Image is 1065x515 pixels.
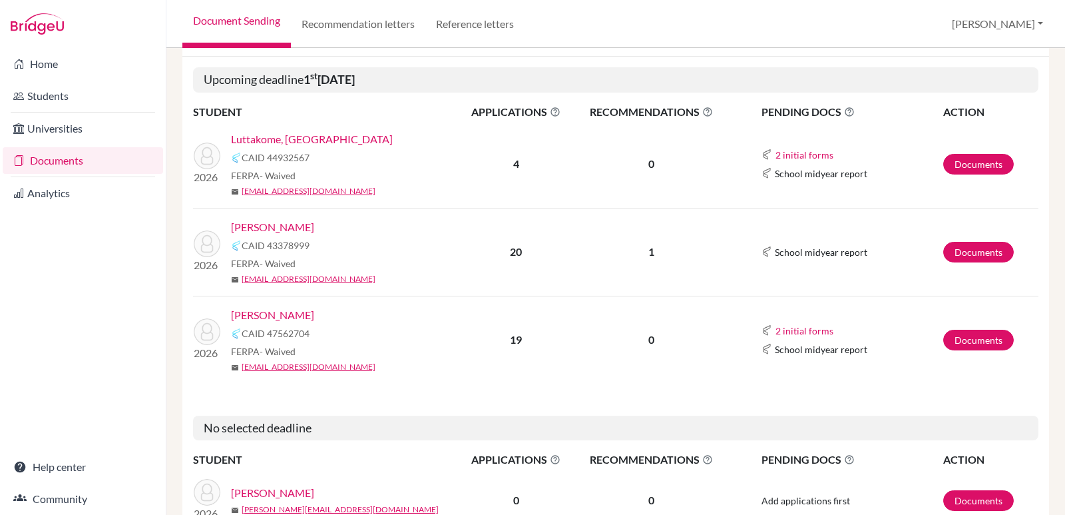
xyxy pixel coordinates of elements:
a: [PERSON_NAME] [231,485,314,501]
button: 2 initial forms [775,147,834,163]
p: 2026 [194,169,220,185]
p: 0 [574,332,729,348]
a: [EMAIL_ADDRESS][DOMAIN_NAME] [242,185,375,197]
span: PENDING DOCS [761,452,942,468]
p: 2026 [194,345,220,361]
p: 0 [574,492,729,508]
img: Common App logo [231,153,242,163]
a: [PERSON_NAME] [231,307,314,323]
span: School midyear report [775,167,867,181]
span: mail [231,188,239,196]
p: 2026 [194,257,220,273]
th: ACTION [943,451,1038,468]
span: APPLICATIONS [460,104,572,120]
img: Common App logo [761,344,772,354]
h5: No selected deadline [193,416,1038,441]
a: Documents [943,330,1014,350]
b: 19 [510,333,522,346]
a: Analytics [3,180,163,207]
th: STUDENT [193,103,459,121]
img: Common App logo [761,247,772,257]
a: Luttakome, [GEOGRAPHIC_DATA] [231,131,393,147]
th: STUDENT [193,451,459,468]
b: 20 [510,245,522,258]
span: School midyear report [775,245,867,259]
span: mail [231,276,239,284]
th: ACTION [943,103,1038,121]
p: 0 [574,156,729,172]
b: 1 [DATE] [304,72,355,87]
a: Students [3,83,163,109]
img: Common App logo [761,168,772,179]
span: - Waived [260,170,296,181]
sup: st [310,71,318,81]
a: Help center [3,454,163,480]
span: FERPA [231,169,296,183]
img: Luttakome, Jordan [194,143,220,169]
img: Common App logo [231,241,242,251]
img: Teira, Melody [194,318,220,345]
p: 1 [574,244,729,260]
span: School midyear report [775,342,867,356]
span: Add applications first [761,495,850,506]
span: mail [231,364,239,372]
span: mail [231,506,239,514]
img: Common App logo [231,328,242,339]
img: Bridge-U [11,13,64,35]
span: - Waived [260,258,296,269]
img: Amanya, Joshua [194,479,220,506]
h5: Upcoming deadline [193,67,1038,93]
a: Documents [943,242,1014,262]
img: Magezi, Christabel [194,231,220,257]
button: 2 initial forms [775,323,834,338]
a: Documents [943,490,1014,511]
img: Common App logo [761,149,772,160]
span: CAID 47562704 [242,326,310,340]
a: Documents [3,147,163,174]
a: [EMAIL_ADDRESS][DOMAIN_NAME] [242,273,375,285]
span: PENDING DOCS [761,104,942,120]
b: 0 [513,494,519,506]
span: CAID 43378999 [242,239,310,253]
span: RECOMMENDATIONS [574,104,729,120]
button: [PERSON_NAME] [946,11,1049,37]
span: APPLICATIONS [460,452,572,468]
a: Documents [943,154,1014,175]
a: Community [3,486,163,512]
span: RECOMMENDATIONS [574,452,729,468]
a: Universities [3,115,163,142]
img: Common App logo [761,325,772,336]
a: Home [3,51,163,77]
span: - Waived [260,346,296,357]
a: [EMAIL_ADDRESS][DOMAIN_NAME] [242,361,375,373]
span: CAID 44932567 [242,151,310,165]
a: [PERSON_NAME] [231,219,314,235]
span: FERPA [231,344,296,358]
b: 4 [513,157,519,170]
span: FERPA [231,257,296,270]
